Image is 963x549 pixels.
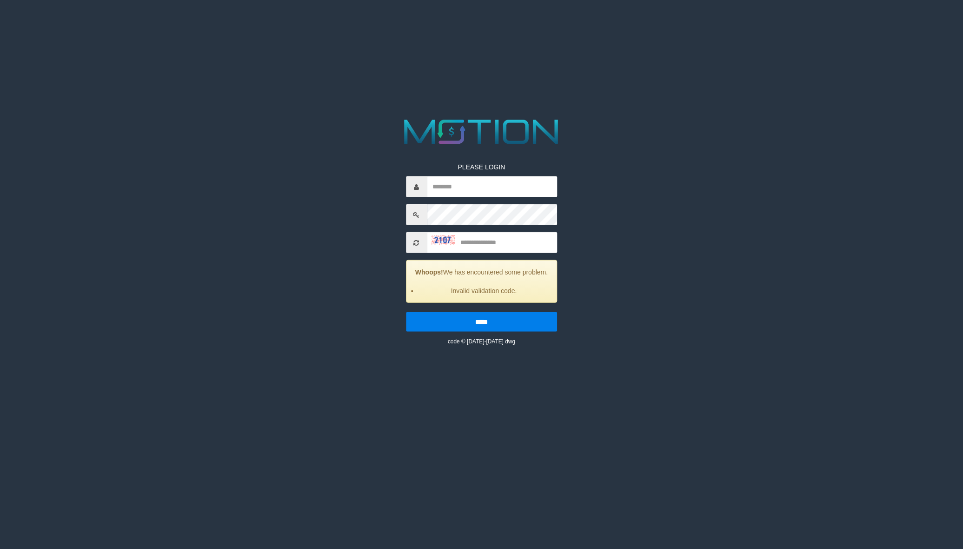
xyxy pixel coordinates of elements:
strong: Whoops! [415,268,443,276]
img: MOTION_logo.png [397,115,565,148]
li: Invalid validation code. [418,286,550,295]
div: We has encountered some problem. [406,260,557,303]
img: captcha [432,235,455,244]
p: PLEASE LOGIN [406,162,557,172]
small: code © [DATE]-[DATE] dwg [448,338,515,345]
